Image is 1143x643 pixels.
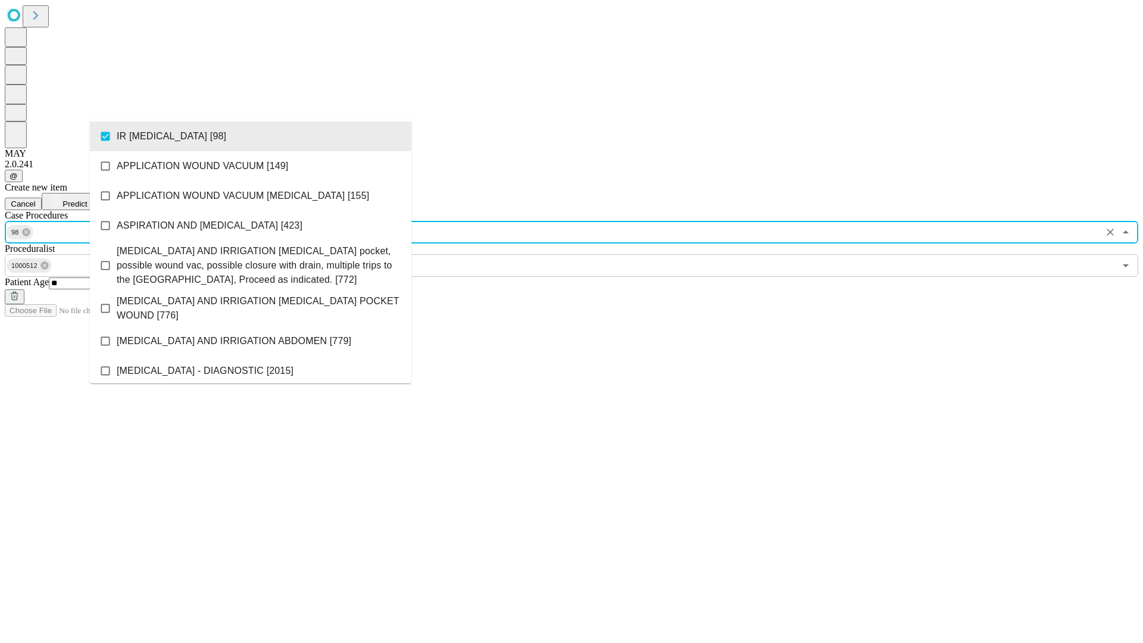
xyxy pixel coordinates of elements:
[5,148,1138,159] div: MAY
[10,171,18,180] span: @
[117,334,351,348] span: [MEDICAL_DATA] AND IRRIGATION ABDOMEN [779]
[117,294,402,323] span: [MEDICAL_DATA] AND IRRIGATION [MEDICAL_DATA] POCKET WOUND [776]
[117,364,293,378] span: [MEDICAL_DATA] - DIAGNOSTIC [2015]
[42,193,96,210] button: Predict
[5,170,23,182] button: @
[1117,257,1134,274] button: Open
[1102,224,1119,241] button: Clear
[5,182,67,192] span: Create new item
[5,277,49,287] span: Patient Age
[5,210,68,220] span: Scheduled Procedure
[63,199,87,208] span: Predict
[117,159,288,173] span: APPLICATION WOUND VACUUM [149]
[7,258,52,273] div: 1000512
[5,198,42,210] button: Cancel
[7,226,24,239] span: 98
[11,199,36,208] span: Cancel
[117,129,226,143] span: IR [MEDICAL_DATA] [98]
[5,244,55,254] span: Proceduralist
[7,259,42,273] span: 1000512
[7,225,33,239] div: 98
[117,219,302,233] span: ASPIRATION AND [MEDICAL_DATA] [423]
[1117,224,1134,241] button: Close
[117,189,369,203] span: APPLICATION WOUND VACUUM [MEDICAL_DATA] [155]
[5,159,1138,170] div: 2.0.241
[117,244,402,287] span: [MEDICAL_DATA] AND IRRIGATION [MEDICAL_DATA] pocket, possible wound vac, possible closure with dr...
